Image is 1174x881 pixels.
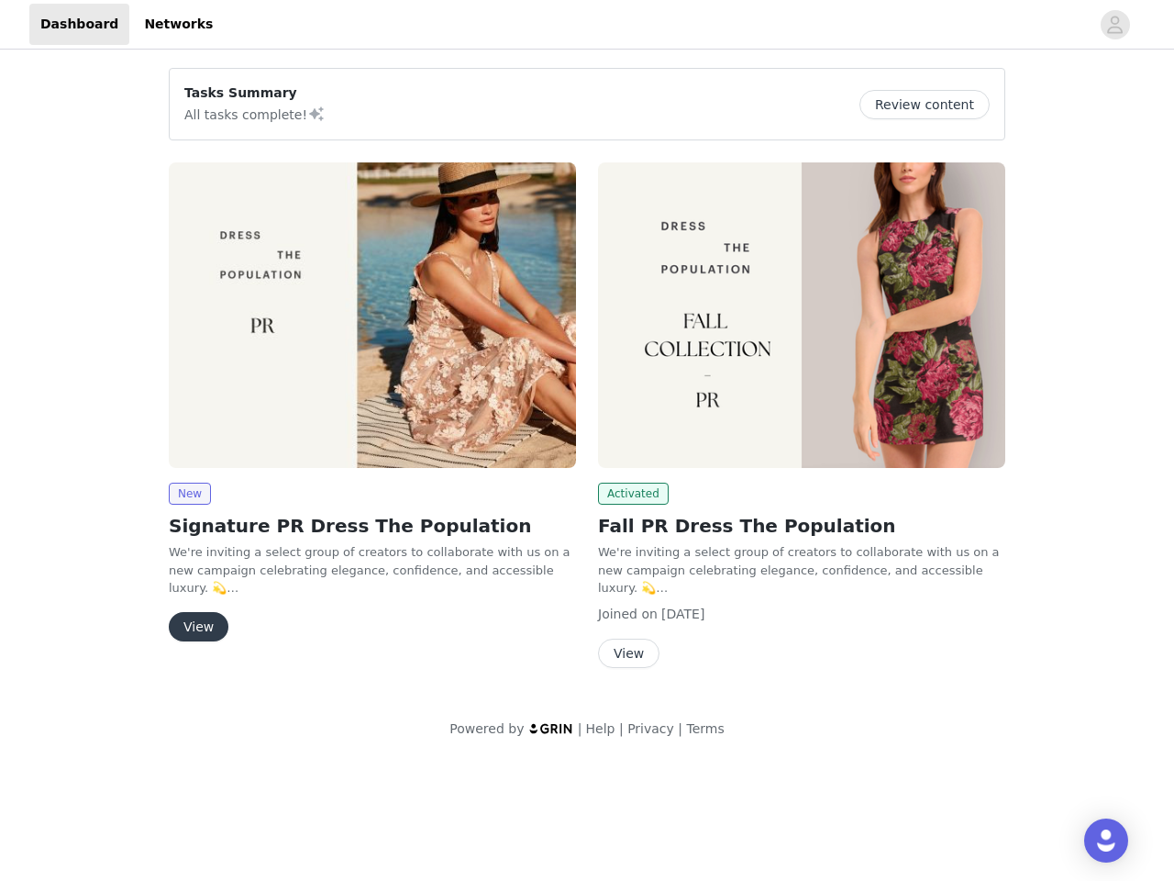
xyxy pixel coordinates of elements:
button: View [598,639,659,668]
a: Help [586,721,615,736]
button: View [169,612,228,641]
p: All tasks complete! [184,103,326,125]
a: View [598,647,659,661]
img: Dress The Population [598,162,1005,468]
a: Privacy [627,721,674,736]
div: avatar [1106,10,1124,39]
a: View [169,620,228,634]
img: logo [528,722,574,734]
span: Joined on [598,607,658,621]
span: | [678,721,682,736]
p: Tasks Summary [184,84,326,103]
span: New [169,483,211,505]
a: Dashboard [29,4,129,45]
span: Powered by [449,721,524,736]
span: | [578,721,582,736]
h2: Signature PR Dress The Population [169,512,576,540]
div: Open Intercom Messenger [1084,819,1128,863]
button: Review content [859,90,990,119]
span: | [619,721,624,736]
h2: Fall PR Dress The Population [598,512,1005,540]
span: Activated [598,483,669,505]
a: Networks [133,4,224,45]
a: Terms [686,721,724,736]
img: Dress The Population [169,162,576,468]
p: We're inviting a select group of creators to collaborate with us on a new campaign celebrating el... [598,543,1005,597]
p: We're inviting a select group of creators to collaborate with us on a new campaign celebrating el... [169,543,576,597]
span: [DATE] [661,607,704,621]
